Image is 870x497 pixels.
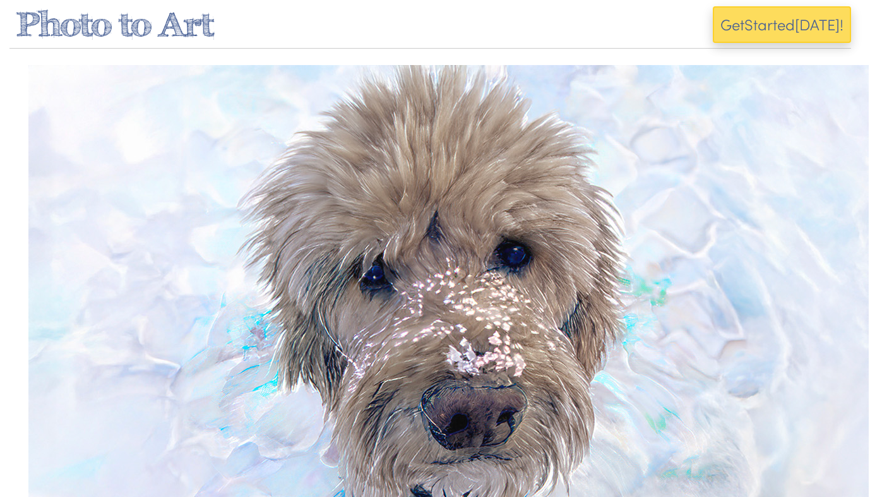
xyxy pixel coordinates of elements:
button: GetStarted[DATE]! [713,6,851,43]
a: Photo to Art [16,4,214,44]
span: Get [720,14,744,35]
span: ed [777,14,795,35]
